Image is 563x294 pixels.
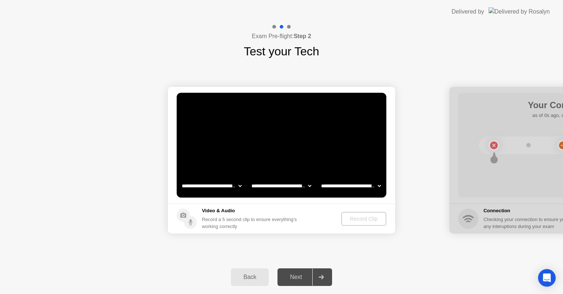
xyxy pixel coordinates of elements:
select: Available speakers [250,179,313,193]
b: Step 2 [294,33,311,39]
select: Available microphones [320,179,382,193]
div: Delivered by [452,7,484,16]
div: Next [280,274,312,280]
h5: Video & Audio [202,207,300,214]
button: Record Clip [341,212,386,226]
select: Available cameras [180,179,243,193]
div: Back [233,274,266,280]
h1: Test your Tech [244,43,319,60]
div: Record Clip [344,216,383,222]
div: Open Intercom Messenger [538,269,556,287]
div: Record a 5 second clip to ensure everything’s working correctly [202,216,300,230]
button: Next [277,268,332,286]
img: Delivered by Rosalyn [489,7,550,16]
button: Back [231,268,269,286]
h4: Exam Pre-flight: [252,32,311,41]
